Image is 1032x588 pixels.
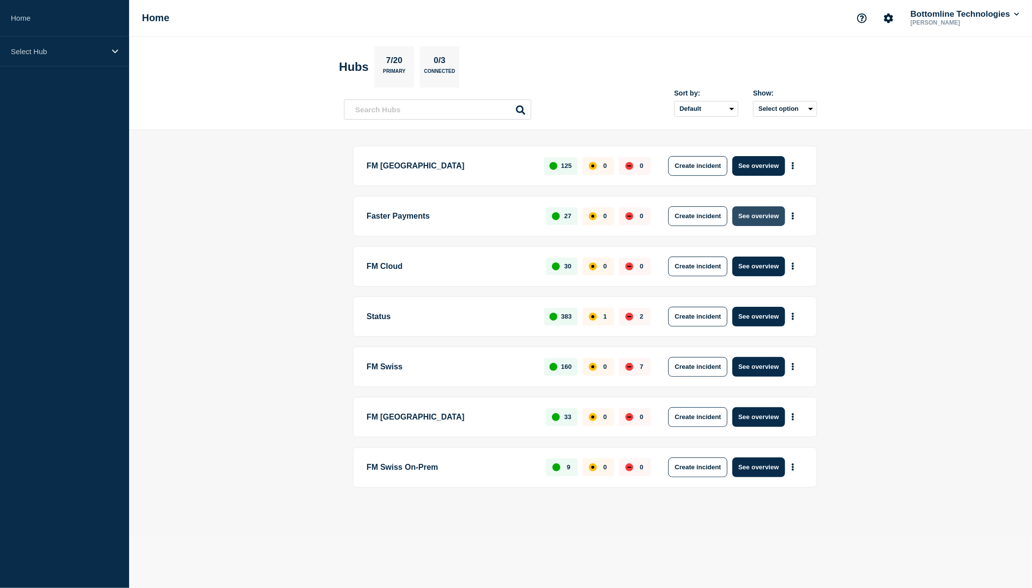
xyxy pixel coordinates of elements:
button: More actions [787,207,799,225]
p: 0 [603,363,607,370]
p: 383 [561,313,572,320]
button: More actions [787,257,799,275]
button: Create incident [668,457,727,477]
p: 0 [603,212,607,220]
p: Status [367,307,533,327]
p: 0 [603,413,607,421]
div: up [550,363,557,371]
button: Bottomline Technologies [909,9,1021,19]
p: Select Hub [11,47,105,56]
p: 160 [561,363,572,370]
p: 0 [603,262,607,270]
div: up [552,212,560,220]
div: down [625,162,633,170]
p: 30 [564,262,571,270]
div: down [625,262,633,270]
p: FM [GEOGRAPHIC_DATA] [367,156,533,176]
p: 33 [564,413,571,421]
div: affected [589,212,597,220]
button: See overview [732,156,785,176]
div: down [625,212,633,220]
p: 9 [567,463,570,471]
button: Account settings [878,8,899,29]
button: See overview [732,357,785,377]
div: affected [589,413,597,421]
div: Sort by: [674,89,738,97]
div: up [552,262,560,270]
div: down [625,463,633,471]
p: 0 [640,413,643,421]
button: Create incident [668,307,727,327]
p: 7/20 [382,56,406,68]
p: 7 [640,363,643,370]
button: More actions [787,358,799,376]
div: down [625,313,633,321]
p: 0/3 [430,56,449,68]
button: More actions [787,157,799,175]
p: 0 [640,262,643,270]
button: See overview [732,457,785,477]
input: Search Hubs [344,99,531,120]
button: Support [852,8,872,29]
p: 0 [603,463,607,471]
div: up [552,413,560,421]
button: Create incident [668,257,727,276]
p: 2 [640,313,643,320]
select: Sort by [674,101,738,117]
div: down [625,413,633,421]
button: More actions [787,307,799,326]
button: Create incident [668,206,727,226]
p: FM Swiss On-Prem [367,457,535,477]
div: affected [589,313,597,321]
p: 27 [564,212,571,220]
button: Create incident [668,407,727,427]
button: See overview [732,257,785,276]
button: See overview [732,407,785,427]
p: 1 [603,313,607,320]
p: [PERSON_NAME] [909,19,1011,26]
p: 0 [640,162,643,169]
button: Create incident [668,156,727,176]
button: See overview [732,206,785,226]
p: Primary [383,68,406,79]
p: 0 [640,212,643,220]
h2: Hubs [339,60,369,74]
div: up [550,162,557,170]
p: 0 [640,463,643,471]
button: More actions [787,458,799,476]
p: 0 [603,162,607,169]
div: affected [589,363,597,371]
div: up [552,463,560,471]
div: Show: [753,89,817,97]
div: affected [589,262,597,270]
p: Connected [424,68,455,79]
div: affected [589,463,597,471]
button: Create incident [668,357,727,377]
p: FM [GEOGRAPHIC_DATA] [367,407,535,427]
h1: Home [142,12,170,24]
button: See overview [732,307,785,327]
div: down [625,363,633,371]
p: FM Cloud [367,257,535,276]
button: Select option [753,101,817,117]
p: FM Swiss [367,357,533,377]
p: Faster Payments [367,206,535,226]
div: affected [589,162,597,170]
button: More actions [787,408,799,426]
p: 125 [561,162,572,169]
div: up [550,313,557,321]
